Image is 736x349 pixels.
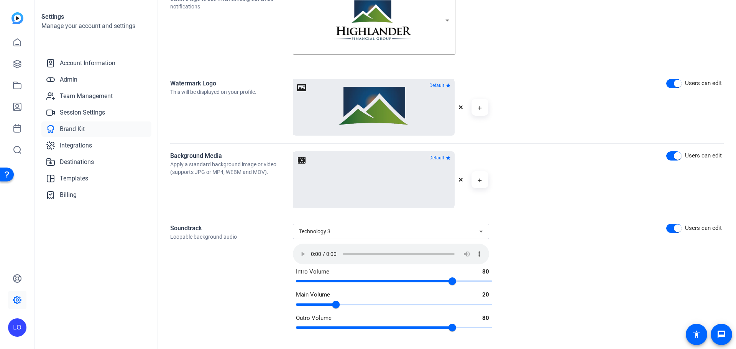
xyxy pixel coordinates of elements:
[170,79,293,88] div: Watermark Logo
[41,88,151,104] a: Team Management
[41,72,151,87] a: Admin
[60,190,77,200] span: Billing
[429,156,444,160] span: Default
[41,187,151,203] a: Billing
[428,153,452,162] button: Default
[41,121,151,137] a: Brand Kit
[299,228,330,234] span: Technology 3
[685,151,722,160] div: Users can edit
[60,75,77,84] span: Admin
[60,125,85,134] span: Brand Kit
[296,267,329,276] label: Intro Volume
[482,290,489,299] label: 20
[685,224,722,233] div: Users can edit
[170,88,293,96] div: This will be displayed on your profile.
[60,92,113,101] span: Team Management
[41,21,151,31] h2: Manage your account and settings
[41,56,151,71] a: Account Information
[333,0,411,40] img: Logo
[296,290,330,299] label: Main Volume
[170,233,293,241] div: Loopable background audio
[685,79,722,88] div: Users can edit
[41,138,151,153] a: Integrations
[170,151,293,161] div: Background Media
[482,267,489,276] label: 80
[60,174,88,183] span: Templates
[170,161,293,176] div: Apply a standard background image or video (supports JPG or MP4, WEBM and MOV).
[170,224,293,233] div: Soundtrack
[333,87,415,128] img: Uploaded Image
[60,157,94,167] span: Destinations
[41,171,151,186] a: Templates
[482,314,489,323] label: 80
[717,330,726,339] mat-icon: message
[11,12,23,24] img: blue-gradient.svg
[60,141,92,150] span: Integrations
[8,318,26,337] div: LO
[428,81,452,90] button: Default
[296,314,332,323] label: Outro Volume
[41,154,151,170] a: Destinations
[60,108,105,117] span: Session Settings
[41,12,151,21] h1: Settings
[429,83,444,88] span: Default
[41,105,151,120] a: Session Settings
[60,59,115,68] span: Account Information
[692,330,701,339] mat-icon: accessibility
